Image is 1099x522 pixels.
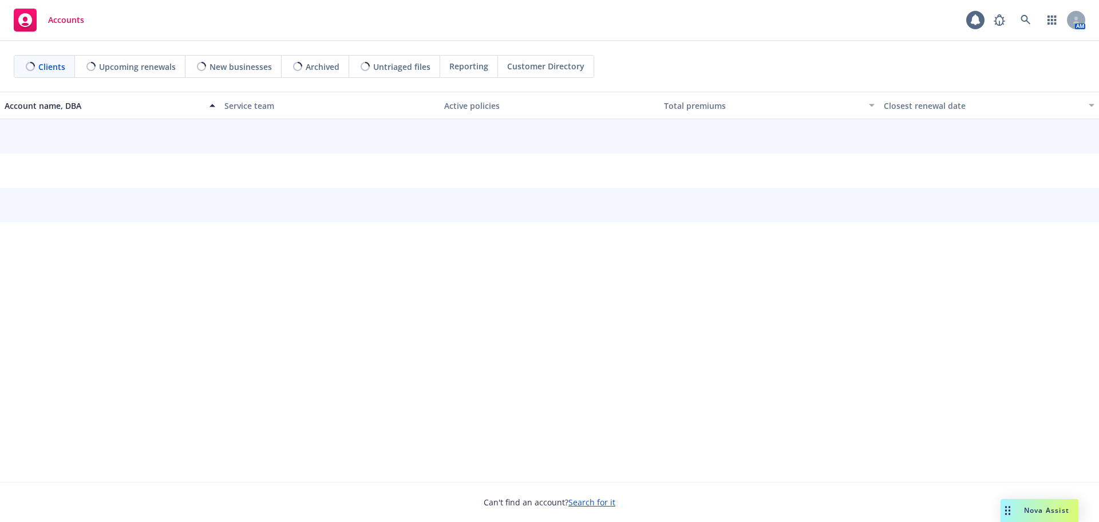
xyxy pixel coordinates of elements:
button: Nova Assist [1001,499,1078,522]
div: Total premiums [664,100,862,112]
div: Account name, DBA [5,100,203,112]
a: Switch app [1041,9,1064,32]
a: Search [1014,9,1037,32]
button: Total premiums [659,92,879,119]
span: Reporting [449,60,488,72]
span: Nova Assist [1024,505,1069,515]
span: Customer Directory [507,60,584,72]
a: Search for it [568,497,615,508]
span: Upcoming renewals [99,61,176,73]
button: Active policies [440,92,659,119]
button: Service team [220,92,440,119]
a: Accounts [9,4,89,36]
div: Active policies [444,100,655,112]
div: Service team [224,100,435,112]
div: Closest renewal date [884,100,1082,112]
span: Archived [306,61,339,73]
span: Accounts [48,15,84,25]
span: Untriaged files [373,61,430,73]
span: Can't find an account? [484,496,615,508]
span: New businesses [209,61,272,73]
button: Closest renewal date [879,92,1099,119]
span: Clients [38,61,65,73]
a: Report a Bug [988,9,1011,32]
div: Drag to move [1001,499,1015,522]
